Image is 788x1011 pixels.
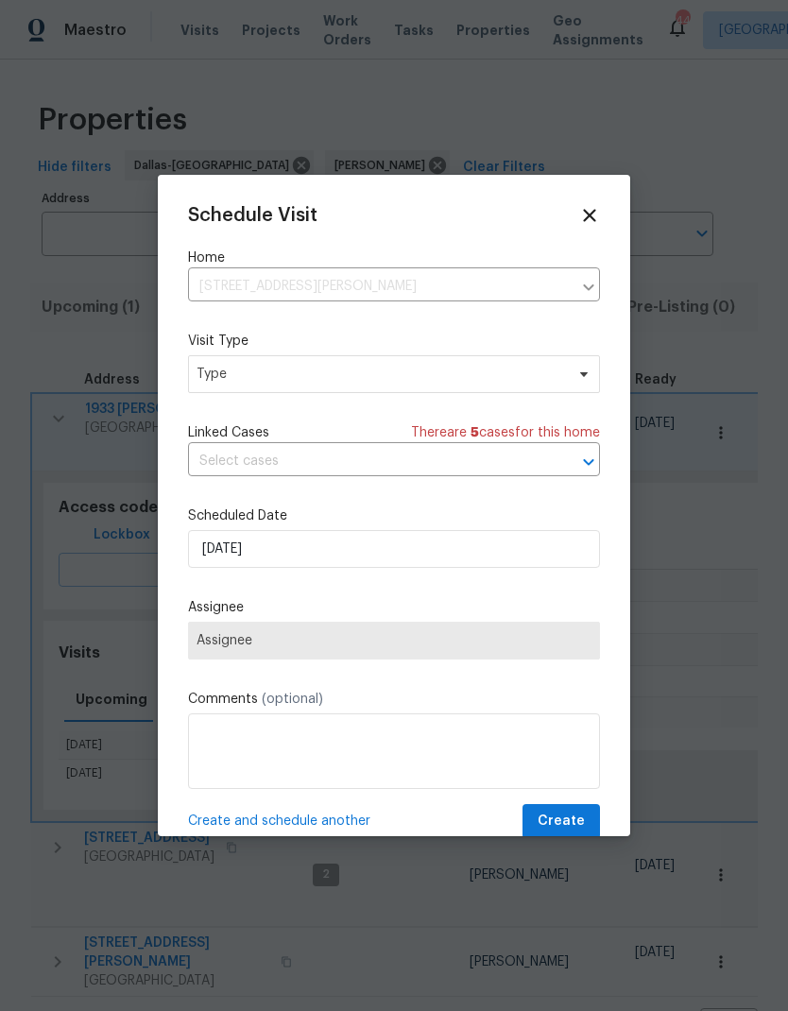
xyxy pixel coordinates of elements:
input: Select cases [188,447,547,476]
button: Create [522,804,600,839]
label: Comments [188,690,600,709]
span: Create and schedule another [188,812,370,831]
input: Enter in an address [188,272,572,301]
span: Linked Cases [188,423,269,442]
button: Open [575,449,602,475]
span: (optional) [262,693,323,706]
span: Create [538,810,585,833]
input: M/D/YYYY [188,530,600,568]
span: Schedule Visit [188,206,317,225]
span: Close [579,205,600,226]
span: 5 [471,426,479,439]
label: Home [188,248,600,267]
span: There are case s for this home [411,423,600,442]
label: Assignee [188,598,600,617]
label: Visit Type [188,332,600,351]
span: Assignee [197,633,591,648]
span: Type [197,365,564,384]
label: Scheduled Date [188,506,600,525]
